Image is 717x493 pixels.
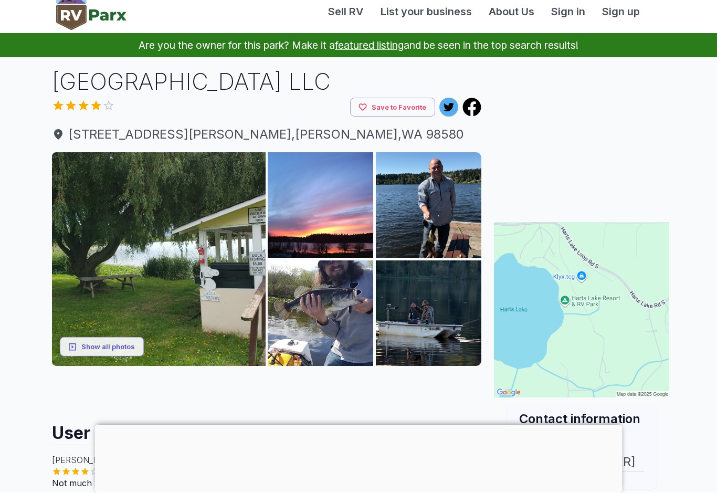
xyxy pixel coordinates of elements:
img: AAcXr8pWtqcL9xF7O7ZGg36n7eQu2J0bF1KnnQGjWoZB5oMqx2Xed2HJejuXkQ7WLotjqqG0fSKHOUbxrt_D7LwTq2OmJlQlL... [52,153,266,366]
button: Save to Favorite [350,98,435,118]
a: [STREET_ADDRESS][PERSON_NAME],[PERSON_NAME],WA 98580 [52,125,481,144]
img: AAcXr8pSOdqyA1swTeFFiAZGqldI5x2N-PiVbfNHGbwpbdouqZfQeRSqw9TWBp4yMcIUVqI8x7-jsKATpnZbqImm499O6zF48... [268,153,373,258]
iframe: Advertisement [95,425,623,490]
a: featured listing [335,39,404,52]
button: Show all photos [60,338,144,357]
img: AAcXr8oZRD3kcrPPZCdB2LDlMosFIJS5aPTM5X23qslNBZ1kzL1S0D1sRhFGTvjG_NaOsOyNClBcXFefExHPsXI6f64y2JOft... [268,261,373,366]
h2: Contact information [519,411,644,428]
h1: [GEOGRAPHIC_DATA] LLC [52,66,481,98]
iframe: Advertisement [494,66,669,197]
p: Not much to this place it's a fishing spot but I like to go here just be by the water [52,477,481,490]
iframe: Advertisement [52,366,481,414]
p: [PERSON_NAME] [52,454,481,467]
span: [STREET_ADDRESS][PERSON_NAME] , [PERSON_NAME] , WA 98580 [52,125,481,144]
a: Sign in [543,4,594,20]
p: Are you the owner for this park? Make it a and be seen in the top search results! [13,34,704,58]
a: List your business [372,4,480,20]
a: Sign up [594,4,648,20]
a: Sell RV [320,4,372,20]
h2: User Reviews [52,414,481,445]
img: Map for Harts Lake Resort & RV Park LLC [494,223,669,398]
a: About Us [480,4,543,20]
img: AAcXr8o5MDRw5NBBNdDR8d5vxIYPb07kYL_aI-ykVCGjfWbsRaLofxroKWlUk--hAnXFNe3fni5EeASD7tdITsBS7e4_57o3W... [376,153,481,258]
img: AAcXr8pdEbvxIWXSGqOZxmabEDBr-2LkFhhqhsjHxqcrKFsBoTycuKBqUe4fpDszRXOvTqqf-4by4p_csZmJ5uqTDJezm0hG3... [376,261,481,366]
